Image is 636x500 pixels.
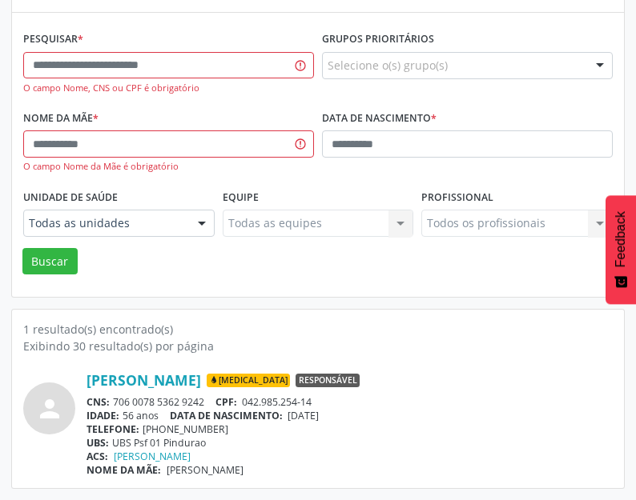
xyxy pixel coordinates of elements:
[288,409,319,422] span: [DATE]
[296,374,360,388] span: Responsável
[23,82,314,95] div: O campo Nome, CNS ou CPF é obrigatório
[322,27,434,52] label: Grupos prioritários
[87,436,613,450] div: UBS Psf 01 Pindurao
[170,409,283,422] span: DATA DE NASCIMENTO:
[87,395,613,409] div: 706 0078 5362 9242
[421,185,493,210] label: Profissional
[322,106,437,131] label: Data de nascimento
[23,106,99,131] label: Nome da mãe
[328,57,448,74] span: Selecione o(s) grupo(s)
[87,409,613,422] div: 56 anos
[215,395,237,409] span: CPF:
[223,185,259,210] label: Equipe
[35,394,64,423] i: person
[87,422,139,436] span: TELEFONE:
[23,160,314,174] div: O campo Nome da Mãe é obrigatório
[606,195,636,304] button: Feedback - Mostrar pesquisa
[614,211,628,267] span: Feedback
[87,450,108,463] span: ACS:
[114,450,191,463] a: [PERSON_NAME]
[87,395,110,409] span: CNS:
[29,215,182,231] span: Todas as unidades
[87,409,119,422] span: IDADE:
[87,436,109,450] span: UBS:
[167,463,244,477] span: [PERSON_NAME]
[87,422,613,436] div: [PHONE_NUMBER]
[242,395,312,409] span: 042.985.254-14
[23,321,613,338] div: 1 resultado(s) encontrado(s)
[22,248,78,275] button: Buscar
[23,185,118,210] label: Unidade de saúde
[23,338,613,354] div: Exibindo 30 resultado(s) por página
[23,27,83,52] label: Pesquisar
[87,371,201,389] a: [PERSON_NAME]
[87,463,161,477] span: NOME DA MÃE:
[207,374,290,388] span: [MEDICAL_DATA]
